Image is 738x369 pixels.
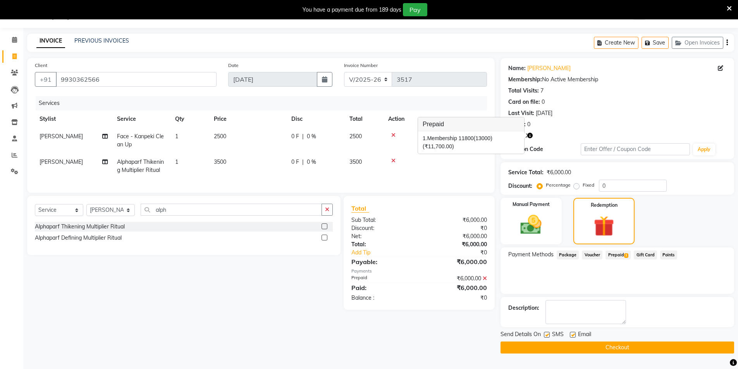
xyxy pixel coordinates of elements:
th: Stylist [35,110,112,128]
div: Membership 11800(13000) [423,134,520,151]
button: Open Invoices [672,37,723,49]
div: Sub Total: [346,216,419,224]
div: Net: [346,232,419,240]
span: Package [557,251,579,259]
span: | [302,132,304,141]
span: 2500 [349,133,362,140]
div: ₹6,000.00 [419,216,493,224]
div: ₹6,000.00 [547,168,571,177]
div: Prepaid [346,275,419,283]
button: +91 [35,72,57,87]
span: [PERSON_NAME] [40,133,83,140]
div: ₹0 [432,249,493,257]
span: Payment Methods [508,251,554,259]
div: Alphaparf Defining Multiplier Ritual [35,234,122,242]
div: ₹6,000.00 [419,240,493,249]
th: Action [384,110,487,128]
div: ₹0 [419,294,493,302]
img: _gift.svg [587,213,621,239]
span: Prepaid [606,251,631,259]
div: Payable: [346,257,419,266]
span: Gift Card [634,251,657,259]
label: Redemption [591,202,618,209]
span: Send Details On [501,330,541,340]
label: Percentage [546,182,571,189]
div: Card on file: [508,98,540,106]
div: Service Total: [508,168,544,177]
span: [PERSON_NAME] [40,158,83,165]
th: Disc [287,110,345,128]
input: Search or Scan [141,204,322,216]
span: 0 F [291,132,299,141]
span: SMS [552,330,564,340]
div: Payments [351,268,487,275]
span: Face - Kanpeki Clean Up [117,133,164,148]
span: 3500 [214,158,226,165]
a: PREVIOUS INVOICES [74,37,129,44]
div: ₹0 [419,224,493,232]
div: ₹6,000.00 [419,283,493,292]
img: _cash.svg [514,213,548,237]
label: Fixed [583,182,594,189]
div: 0 [542,98,545,106]
span: 0 F [291,158,299,166]
button: Apply [693,144,715,155]
span: 0 % [307,132,316,141]
span: 1. [423,135,427,141]
span: Points [660,251,677,259]
span: 1 [624,253,628,258]
div: Alphaparf Thikening Multiplier Ritual [35,223,125,231]
span: 1 [175,158,178,165]
div: Services [36,96,493,110]
div: ₹6,000.00 [419,275,493,283]
span: Total [351,204,369,213]
div: Paid: [346,283,419,292]
label: Manual Payment [513,201,550,208]
button: Pay [403,3,427,16]
th: Price [209,110,287,128]
div: ₹6,000.00 [419,232,493,240]
button: Checkout [501,342,734,354]
input: Search by Name/Mobile/Email/Code [56,72,217,87]
a: [PERSON_NAME] [527,64,571,72]
a: INVOICE [36,34,65,48]
div: Description: [508,304,539,312]
div: Coupon Code [508,145,581,153]
span: 1 [175,133,178,140]
input: Enter Offer / Coupon Code [581,143,690,155]
h3: Prepaid [418,117,524,131]
span: 0 % [307,158,316,166]
div: Discount: [346,224,419,232]
div: No Active Membership [508,76,726,84]
div: Name: [508,64,526,72]
span: 2500 [214,133,226,140]
div: Total: [346,240,419,249]
div: Last Visit: [508,109,534,117]
div: Balance : [346,294,419,302]
span: (₹11,700.00) [423,143,454,149]
label: Date [228,62,239,69]
div: ₹6,000.00 [419,257,493,266]
span: Voucher [582,251,602,259]
div: You have a payment due from 189 days [303,6,401,14]
label: Invoice Number [344,62,378,69]
th: Service [112,110,170,128]
button: Save [642,37,669,49]
label: Client [35,62,47,69]
span: Email [578,330,591,340]
th: Total [345,110,384,128]
div: 7 [540,87,544,95]
div: Total Visits: [508,87,539,95]
div: 0 [527,120,530,129]
span: Alphaparf Thikening Multiplier Ritual [117,158,164,173]
a: Add Tip [346,249,431,257]
span: | [302,158,304,166]
th: Qty [170,110,209,128]
div: Membership: [508,76,542,84]
span: 3500 [349,158,362,165]
div: [DATE] [536,109,552,117]
button: Create New [594,37,638,49]
div: Discount: [508,182,532,190]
